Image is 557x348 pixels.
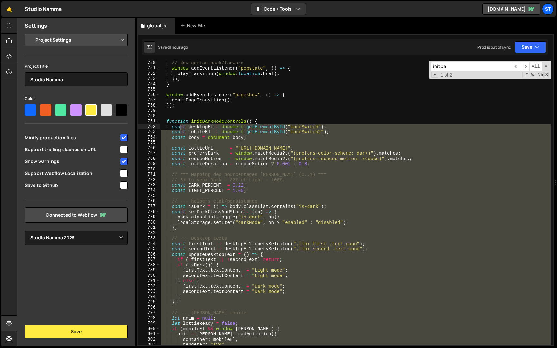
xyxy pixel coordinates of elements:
[138,262,160,268] div: 788
[138,97,160,103] div: 757
[138,87,160,92] div: 755
[477,44,511,50] div: Prod is out of sync
[138,65,160,71] div: 751
[530,72,536,78] span: CaseSensitive Search
[25,158,119,165] span: Show warnings
[138,284,160,289] div: 792
[138,294,160,300] div: 794
[25,95,35,102] label: Color
[431,72,438,78] span: Toggle Replace mode
[138,267,160,273] div: 789
[138,225,160,230] div: 781
[521,62,530,71] span: ​
[522,72,529,78] span: RegExp Search
[25,146,119,153] span: Support trailing slashes on URL
[138,193,160,198] div: 775
[138,342,160,347] div: 803
[138,71,160,76] div: 752
[138,188,160,193] div: 774
[25,63,48,70] label: Project Title
[138,135,160,140] div: 764
[138,289,160,294] div: 793
[138,76,160,82] div: 753
[138,177,160,183] div: 772
[25,182,119,188] span: Save to Github
[25,134,119,141] span: Minify production files
[138,150,160,156] div: 767
[138,119,160,124] div: 761
[251,3,306,15] button: Code + Tools
[138,299,160,305] div: 795
[542,3,554,15] a: St
[170,44,188,50] div: 1 hour ago
[138,204,160,209] div: 777
[147,23,166,29] div: global.js
[138,124,160,130] div: 762
[138,273,160,278] div: 790
[138,241,160,247] div: 784
[537,72,544,78] span: Whole Word Search
[158,44,188,50] div: Saved
[25,207,128,223] a: Connected to Webflow
[138,252,160,257] div: 786
[138,60,160,66] div: 750
[138,167,160,172] div: 770
[25,22,47,29] h2: Settings
[138,257,160,262] div: 787
[138,113,160,119] div: 760
[529,62,542,71] span: Alt-Enter
[138,230,160,236] div: 782
[138,209,160,215] div: 778
[25,72,128,86] input: Project name
[25,325,128,338] button: Save
[438,72,455,78] span: 1 of 2
[138,129,160,135] div: 763
[138,305,160,310] div: 796
[138,103,160,108] div: 758
[138,214,160,220] div: 779
[138,140,160,145] div: 765
[25,5,62,13] div: Studio Namma
[482,3,540,15] a: [DOMAIN_NAME]
[512,62,521,71] span: ​
[138,198,160,204] div: 776
[138,220,160,225] div: 780
[1,1,17,17] a: 🤙
[25,170,119,177] span: Support Webflow Localization
[138,172,160,177] div: 771
[138,161,160,167] div: 769
[138,236,160,241] div: 783
[138,145,160,151] div: 766
[138,246,160,252] div: 785
[138,331,160,337] div: 801
[138,337,160,342] div: 802
[138,182,160,188] div: 773
[138,92,160,98] div: 756
[138,315,160,321] div: 798
[138,310,160,315] div: 797
[515,41,546,53] button: Save
[138,156,160,161] div: 768
[138,278,160,284] div: 791
[544,72,549,78] span: Search In Selection
[138,82,160,87] div: 754
[138,321,160,326] div: 799
[431,62,512,71] input: Search for
[138,326,160,332] div: 800
[138,108,160,113] div: 759
[181,23,208,29] div: New File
